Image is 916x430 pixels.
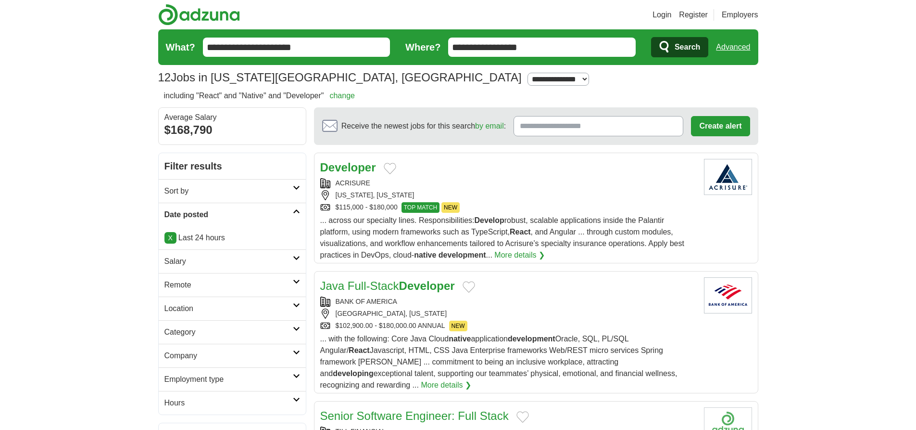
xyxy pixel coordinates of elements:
[716,38,750,57] a: Advanced
[320,279,455,292] a: Java Full-StackDeveloper
[159,153,306,179] h2: Filter results
[421,379,471,391] a: More details ❯
[494,249,545,261] a: More details ❯
[320,202,696,213] div: $115,000 - $180,000
[449,335,471,343] strong: native
[722,9,758,21] a: Employers
[508,335,555,343] strong: development
[159,273,306,297] a: Remote
[384,163,396,174] button: Add to favorite jobs
[164,374,293,385] h2: Employment type
[164,350,293,362] h2: Company
[349,346,370,354] strong: React
[158,71,522,84] h1: Jobs in [US_STATE][GEOGRAPHIC_DATA], [GEOGRAPHIC_DATA]
[159,367,306,391] a: Employment type
[704,277,752,313] img: Bank of America logo
[336,179,370,187] a: ACRISURE
[475,216,504,224] strong: Develop
[405,40,440,54] label: Where?
[164,256,293,267] h2: Salary
[652,9,671,21] a: Login
[675,38,700,57] span: Search
[320,190,696,200] div: [US_STATE], [US_STATE]
[320,335,678,389] span: ... with the following: Core Java Cloud application Oracle, SQL, PL/SQL Angular/ Javascript, HTML...
[164,121,300,139] div: $168,790
[164,209,293,221] h2: Date posted
[320,409,509,422] a: Senior Software Engineer: Full Stack
[159,249,306,273] a: Salary
[164,185,293,197] h2: Sort by
[159,320,306,344] a: Category
[329,91,355,100] a: change
[399,279,455,292] strong: Developer
[441,202,460,213] span: NEW
[516,411,529,423] button: Add to favorite jobs
[320,216,684,259] span: ... across our specialty lines. Responsibilities: robust, scalable applications inside the Palant...
[320,161,376,174] a: Developer
[341,120,506,132] span: Receive the newest jobs for this search :
[159,179,306,203] a: Sort by
[333,369,373,378] strong: developing
[320,321,696,331] div: $102,900.00 - $180,000.00 ANNUAL
[449,321,467,331] span: NEW
[158,69,171,86] span: 12
[158,4,240,26] img: Adzuna logo
[159,344,306,367] a: Company
[439,251,486,259] strong: development
[691,116,750,136] button: Create alert
[320,309,696,319] div: [GEOGRAPHIC_DATA], [US_STATE]
[510,228,531,236] strong: React
[164,232,300,244] p: Last 24 hours
[336,298,397,305] a: BANK OF AMERICA
[164,326,293,338] h2: Category
[651,37,708,57] button: Search
[159,391,306,415] a: Hours
[159,203,306,226] a: Date posted
[463,281,475,293] button: Add to favorite jobs
[166,40,195,54] label: What?
[402,202,439,213] span: TOP MATCH
[475,122,504,130] a: by email
[414,251,436,259] strong: native
[164,114,300,121] div: Average Salary
[164,232,176,244] a: X
[164,90,355,102] h2: including "React" and "Native" and "Developer"
[679,9,708,21] a: Register
[704,159,752,195] img: Acrisure logo
[164,397,293,409] h2: Hours
[164,279,293,291] h2: Remote
[159,297,306,320] a: Location
[164,303,293,314] h2: Location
